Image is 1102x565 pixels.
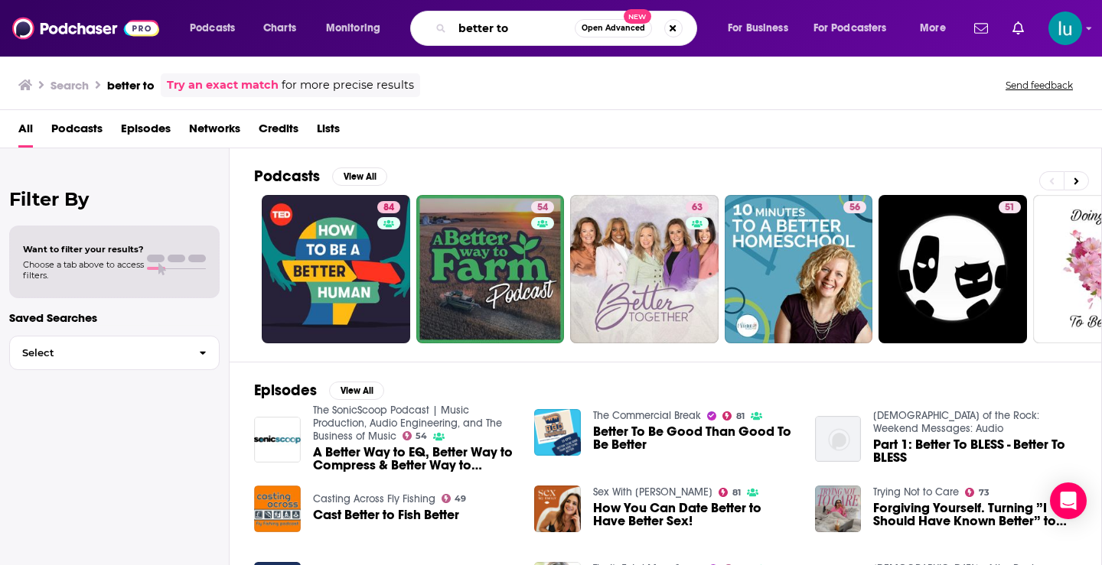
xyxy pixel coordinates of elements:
a: 54 [403,431,428,440]
img: Part 1: Better To BLESS - Better To BLESS [815,416,862,463]
a: Charts [253,16,305,41]
a: 81 [722,411,745,421]
button: Show profile menu [1048,11,1082,45]
a: Credits [259,116,298,148]
span: 81 [736,413,745,420]
a: Cast Better to Fish Better [313,508,459,521]
h2: Episodes [254,381,317,400]
a: 51 [879,195,1027,343]
a: 81 [719,488,741,497]
a: The SonicScoop Podcast | Music Production, Audio Engineering, and The Business of Music [313,404,502,443]
span: Charts [263,18,296,39]
div: Open Intercom Messenger [1050,482,1087,519]
a: 73 [965,488,990,497]
a: Networks [189,116,240,148]
a: Church of the Rock: Weekend Messages: Audio [873,409,1039,435]
span: 84 [383,200,394,216]
button: open menu [909,16,965,41]
a: Casting Across Fly Fishing [313,492,435,505]
span: 54 [537,200,548,216]
a: How You Can Date Better to Have Better Sex! [593,502,797,528]
button: Open AdvancedNew [575,19,652,37]
span: 56 [849,200,860,216]
span: 54 [416,433,427,440]
img: Cast Better to Fish Better [254,485,301,532]
h2: Filter By [9,188,220,210]
img: Forgiving Yourself. Turning ”I Should Have Known Better” to ”Now I Know Better” [815,485,862,532]
img: Better To Be Good Than Good To Be Better [534,409,581,456]
span: More [920,18,946,39]
a: 56 [843,201,866,213]
span: New [624,9,651,24]
a: 63 [686,201,709,213]
a: Show notifications dropdown [1006,15,1030,41]
span: 81 [732,489,741,496]
span: Want to filter your results? [23,244,144,255]
a: Part 1: Better To BLESS - Better To BLESS [873,438,1077,464]
button: Send feedback [1001,79,1078,92]
span: 51 [1005,200,1015,216]
a: The Commercial Break [593,409,701,422]
button: open menu [315,16,400,41]
a: EpisodesView All [254,381,384,400]
span: Logged in as lusodano [1048,11,1082,45]
a: Forgiving Yourself. Turning ”I Should Have Known Better” to ”Now I Know Better” [873,502,1077,528]
a: 54 [531,201,554,213]
a: Better To Be Good Than Good To Be Better [593,425,797,451]
button: View All [332,167,387,186]
a: 84 [377,201,400,213]
a: PodcastsView All [254,167,387,186]
a: A Better Way to EQ, Better Way to Compress & Better Way to Reverb [004] [313,446,517,472]
span: For Podcasters [813,18,887,39]
a: 63 [570,195,719,343]
p: Saved Searches [9,310,220,325]
h3: better to [107,78,155,93]
span: for more precise results [282,76,414,94]
a: Trying Not to Care [873,485,959,498]
span: 73 [979,489,990,496]
span: Select [10,348,187,358]
button: open menu [804,16,909,41]
button: open menu [179,16,255,41]
a: Show notifications dropdown [968,15,994,41]
span: 63 [692,200,703,216]
span: For Business [728,18,788,39]
h3: Search [51,78,89,93]
span: Podcasts [190,18,235,39]
h2: Podcasts [254,167,320,186]
span: Podcasts [51,116,103,148]
a: 49 [442,494,467,503]
span: Open Advanced [582,24,645,32]
a: All [18,116,33,148]
a: Episodes [121,116,171,148]
input: Search podcasts, credits, & more... [452,16,575,41]
a: 56 [725,195,873,343]
button: Select [9,336,220,370]
a: Lists [317,116,340,148]
a: 84 [262,195,410,343]
a: Sex With Emily [593,485,712,498]
span: Choose a tab above to access filters. [23,259,144,281]
a: Try an exact match [167,76,279,94]
a: 54 [416,195,565,343]
img: How You Can Date Better to Have Better Sex! [534,485,581,532]
button: open menu [717,16,807,41]
img: Podchaser - Follow, Share and Rate Podcasts [12,14,159,43]
div: Search podcasts, credits, & more... [425,11,712,46]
